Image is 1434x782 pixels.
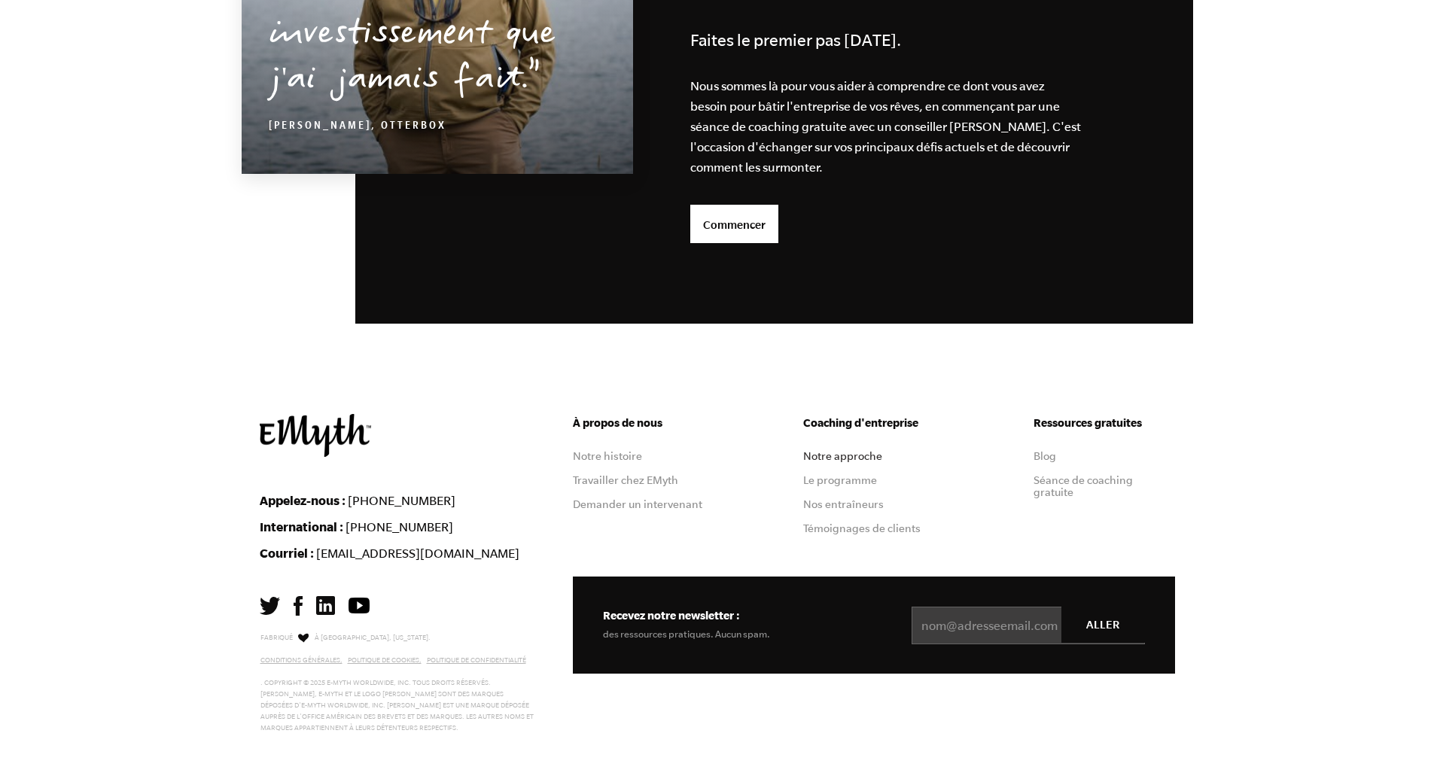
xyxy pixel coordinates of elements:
input: ALLER [1061,607,1145,643]
a: Témoignages de clients [803,522,921,534]
font: Ressources gratuites [1034,416,1142,429]
font: Coaching d'entreprise [803,416,918,429]
font: Recevez notre newsletter : [603,609,740,622]
a: [PHONE_NUMBER] [348,494,455,507]
div: Widget de chat [1359,710,1434,782]
a: Notre approche [803,450,882,462]
img: Amour [298,633,309,643]
font: Fabriqué [260,634,293,641]
a: Notre histoire [573,450,642,462]
a: Le programme [803,474,877,486]
a: Commencer [690,205,778,242]
font: Appelez-nous : [260,493,346,507]
input: nom@adresseemail.com [912,607,1145,644]
a: [PHONE_NUMBER] [346,520,453,534]
font: des ressources pratiques. Aucun spam. [603,628,770,640]
font: Nous sommes là pour vous aider à comprendre ce dont vous avez besoin pour bâtir l'entreprise de v... [690,79,1081,174]
font: À propos de nous [573,416,662,429]
font: International : [260,519,343,534]
a: Travailler chez EMyth [573,474,678,486]
a: Politique de cookies, [348,656,422,664]
iframe: Widget de discussion [1359,710,1434,782]
font: [PERSON_NAME], OtterBox [269,121,446,133]
font: Commencer [703,218,766,231]
font: Faites le premier pas [DATE]. [690,31,901,49]
font: à [GEOGRAPHIC_DATA], [US_STATE]. [315,634,431,641]
a: [EMAIL_ADDRESS][DOMAIN_NAME] [316,546,519,560]
a: Séance de coaching gratuite [1034,474,1133,498]
a: Conditions générales, [260,656,343,664]
font: . Copyright © 2025 E-Myth Worldwide, Inc. Tous droits réservés. [PERSON_NAME], E-Myth et le logo ... [260,679,534,732]
img: EMyth [260,414,371,457]
img: YouTube [349,598,370,613]
a: Blog [1034,450,1056,462]
font: Courriel : [260,546,314,560]
img: Facebook [294,596,303,616]
img: Gazouillement [260,597,280,615]
a: Politique de confidentialité [427,656,526,664]
img: LinkedIn [316,596,335,615]
a: Demander un intervenant [573,498,702,510]
a: Nos entraîneurs [803,498,884,510]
